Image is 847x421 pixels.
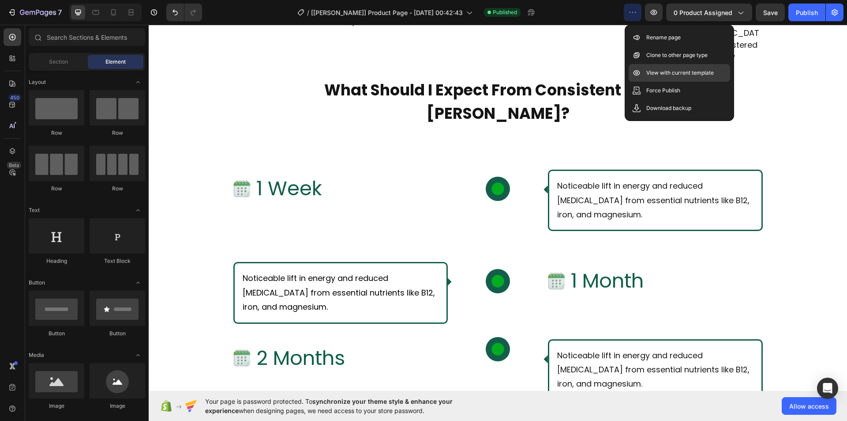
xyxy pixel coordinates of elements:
iframe: To enrich screen reader interactions, please activate Accessibility in Grammarly extension settings [149,25,847,391]
p: 1 Week [108,146,173,182]
div: Beta [7,162,21,169]
img: gempages_586166510674772765-28e1b56a-df2a-431a-9e28-e580fce2c5f4.png [85,324,102,342]
button: Save [756,4,785,21]
p: Clone to other page type [646,51,708,60]
button: Publish [788,4,825,21]
p: Noticeable lift in energy and reduced [MEDICAL_DATA] from essential nutrients like B12, iron, and... [409,324,605,367]
span: Toggle open [131,75,145,89]
div: Text Block [90,257,145,265]
p: View with current template [646,68,714,77]
div: Button [29,330,84,338]
p: Rename page [646,33,681,42]
p: Force Publish [646,86,680,95]
span: Allow access [789,402,829,411]
button: Allow access [782,397,836,415]
div: Row [90,129,145,137]
div: Image [90,402,145,410]
span: [[PERSON_NAME]] Product Page - [DATE] 00:42:43 [311,8,463,17]
div: Open Intercom Messenger [817,378,838,399]
span: Toggle open [131,276,145,290]
span: 0 product assigned [674,8,732,17]
span: / [307,8,309,17]
div: 450 [8,94,21,101]
p: 2 Months [108,315,196,351]
input: Search Sections & Elements [29,28,145,46]
div: Row [90,185,145,193]
p: Download backup [646,104,691,113]
p: 1 Month [422,238,495,274]
div: Heading [29,257,84,265]
span: Save [763,9,778,16]
div: Row [29,185,84,193]
div: Undo/Redo [166,4,202,21]
span: Your page is password protected. To when designing pages, we need access to your store password. [205,397,487,415]
span: synchronize your theme style & enhance your experience [205,398,453,414]
p: 7 [58,7,62,18]
p: What Should I Expect From Consistent Use of [PERSON_NAME]? [174,54,525,100]
img: gempages_586166510674772765-28e1b56a-df2a-431a-9e28-e580fce2c5f4.png [85,155,102,173]
span: Text [29,206,40,214]
p: Noticeable lift in energy and reduced [MEDICAL_DATA] from essential nutrients like B12, iron, and... [409,154,605,197]
span: Section [49,58,68,66]
div: Row [29,129,84,137]
div: Publish [796,8,818,17]
span: Noticeable lift in energy and reduced [MEDICAL_DATA] from essential nutrients like B12, iron, and... [94,248,286,288]
span: Element [105,58,126,66]
div: Image [29,402,84,410]
button: 0 product assigned [666,4,752,21]
span: Toggle open [131,348,145,362]
span: Media [29,351,44,359]
div: Button [90,330,145,338]
img: gempages_586166510674772765-28e1b56a-df2a-431a-9e28-e580fce2c5f4.png [399,247,417,265]
span: Toggle open [131,203,145,217]
span: Button [29,279,45,287]
span: Published [493,8,517,16]
span: Layout [29,78,46,86]
button: 7 [4,4,66,21]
